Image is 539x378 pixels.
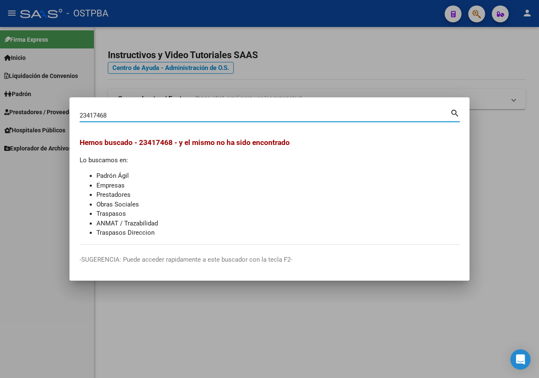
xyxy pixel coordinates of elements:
[450,107,460,118] mat-icon: search
[96,190,459,200] li: Prestadores
[96,171,459,181] li: Padrón Ágil
[80,137,459,238] div: Lo buscamos en:
[96,219,459,228] li: ANMAT / Trazabilidad
[96,228,459,238] li: Traspasos Direccion
[96,200,459,209] li: Obras Sociales
[96,209,459,219] li: Traspasos
[80,255,459,265] p: -SUGERENCIA: Puede acceder rapidamente a este buscador con la tecla F2-
[510,349,531,370] div: Open Intercom Messenger
[80,138,290,147] span: Hemos buscado - 23417468 - y el mismo no ha sido encontrado
[96,181,459,190] li: Empresas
